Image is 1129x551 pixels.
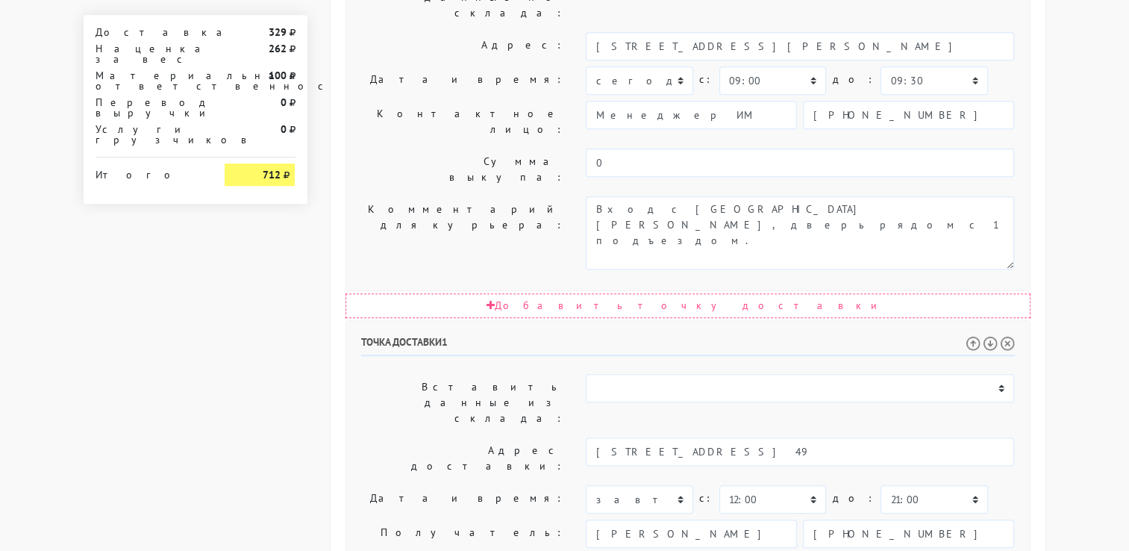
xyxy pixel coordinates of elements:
[350,196,575,270] label: Комментарий для курьера:
[84,70,214,91] div: Материальная ответственность
[803,520,1014,548] input: Телефон
[350,32,575,60] label: Адрес:
[350,485,575,514] label: Дата и время:
[586,520,797,548] input: Имя
[268,42,286,55] strong: 262
[699,66,713,93] label: c:
[350,374,575,432] label: Вставить данные из склада:
[350,66,575,95] label: Дата и время:
[280,96,286,109] strong: 0
[699,485,713,511] label: c:
[268,25,286,39] strong: 329
[350,520,575,548] label: Получатель:
[442,335,448,349] span: 1
[832,485,875,511] label: до:
[832,66,875,93] label: до:
[586,101,797,129] input: Имя
[96,164,203,180] div: Итого
[84,124,214,145] div: Услуги грузчиков
[803,101,1014,129] input: Телефон
[345,293,1031,318] div: Добавить точку доставки
[268,69,286,82] strong: 100
[262,168,280,181] strong: 712
[350,438,575,479] label: Адрес доставки:
[84,43,214,64] div: Наценка за вес
[361,336,1015,356] h6: Точка доставки
[350,149,575,190] label: Сумма выкупа:
[84,97,214,118] div: Перевод выручки
[84,27,214,37] div: Доставка
[350,101,575,143] label: Контактное лицо:
[586,196,1014,270] textarea: Вход с [GEOGRAPHIC_DATA][PERSON_NAME], дверь рядом с 1 подъездом.
[280,122,286,136] strong: 0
